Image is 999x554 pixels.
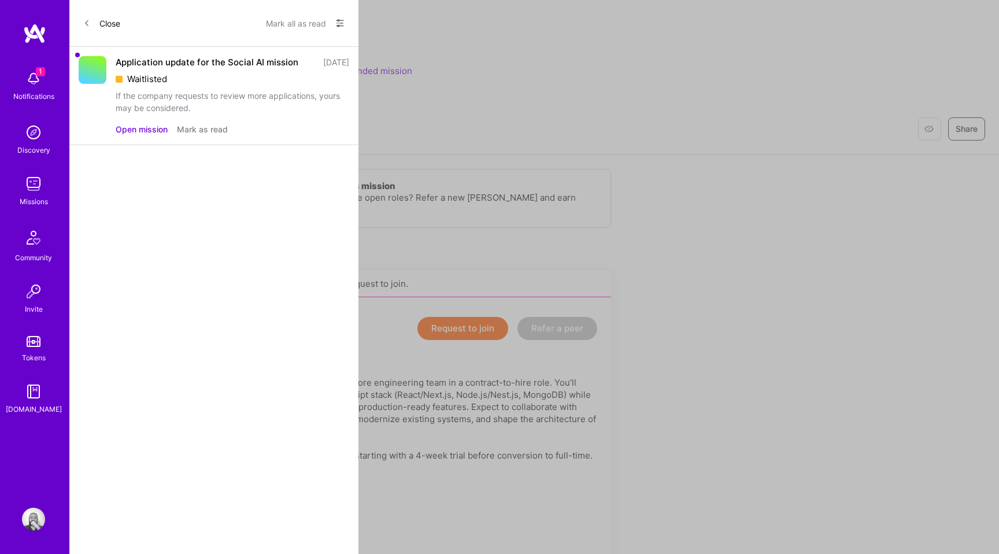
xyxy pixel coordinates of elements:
div: Missions [20,195,48,208]
img: Invite [22,280,45,303]
div: Application update for the Social AI mission [116,56,298,68]
button: Mark all as read [266,14,326,32]
img: User Avatar [22,508,45,531]
div: [DATE] [323,56,349,68]
div: Waitlisted [116,73,349,85]
button: Open mission [116,123,168,135]
img: Community [20,224,47,252]
img: teamwork [22,172,45,195]
div: [DOMAIN_NAME] [6,403,62,415]
button: Close [83,14,120,32]
div: Community [15,252,52,264]
img: tokens [27,336,40,347]
div: Invite [25,303,43,315]
img: guide book [22,380,45,403]
div: Discovery [17,144,50,156]
div: If the company requests to review more applications, yours may be considered. [116,90,349,114]
div: Tokens [22,352,46,364]
img: logo [23,23,46,44]
img: discovery [22,121,45,144]
button: Mark as read [177,123,228,135]
a: User Avatar [19,508,48,531]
